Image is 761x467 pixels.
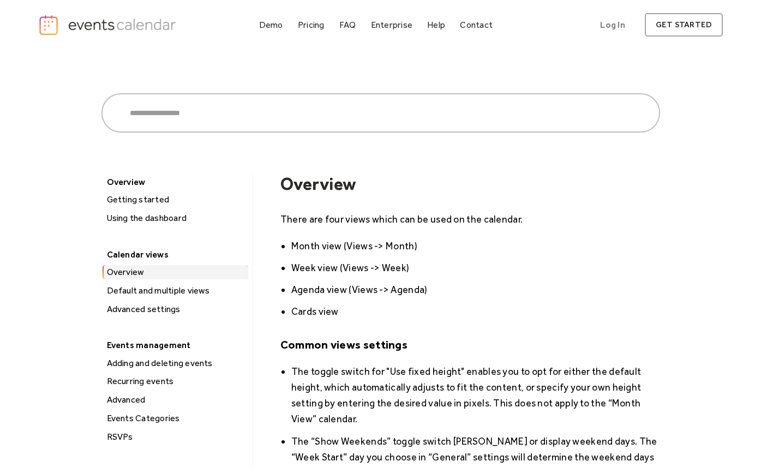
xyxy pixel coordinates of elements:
[293,17,329,32] a: Pricing
[103,393,248,407] a: Advanced
[427,22,445,28] div: Help
[280,211,660,227] p: There are four views which can be used on the calendar.
[335,17,361,32] a: FAQ
[103,284,248,298] a: Default and multiple views
[280,173,660,194] h1: Overview
[103,430,248,444] a: RSVPs
[291,238,660,254] li: Month view (Views -> Month)
[103,411,248,426] a: Events Categories
[255,17,287,32] a: Demo
[589,13,636,37] a: Log In
[103,193,248,207] a: Getting started
[291,260,660,276] li: Week view (Views -> Week)
[101,246,247,263] div: Calendar views
[103,374,248,388] a: Recurring events
[367,17,417,32] a: Enterprise
[104,265,248,279] div: Overview
[259,22,283,28] div: Demo
[104,302,248,316] div: Advanced settings
[38,14,179,36] a: home
[101,337,247,354] div: Events management
[291,282,660,297] li: Agenda view (Views -> Agenda)
[104,356,248,370] div: Adding and deleting events
[103,356,248,370] a: Adding and deleting events
[104,193,248,207] div: Getting started
[645,13,723,37] a: get started
[103,211,248,225] a: Using the dashboard
[456,17,497,32] a: Contact
[291,303,660,319] li: Cards view
[104,393,248,407] div: Advanced
[423,17,450,32] a: Help
[103,265,248,279] a: Overview
[298,22,325,28] div: Pricing
[460,22,493,28] div: Contact
[104,284,248,298] div: Default and multiple views
[280,337,660,352] h5: Common views settings
[103,302,248,316] a: Advanced settings
[291,363,660,427] li: The toggle switch for "Use fixed height" enables you to opt for either the default height, which ...
[104,430,248,444] div: RSVPs
[101,173,247,190] div: Overview
[371,22,412,28] div: Enterprise
[104,374,248,388] div: Recurring events
[339,22,356,28] div: FAQ
[104,211,248,225] div: Using the dashboard
[104,411,248,426] div: Events Categories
